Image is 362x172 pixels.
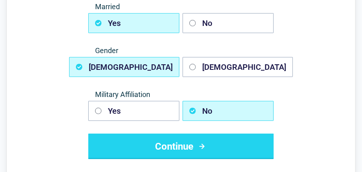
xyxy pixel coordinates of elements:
button: Continue [88,134,274,159]
button: [DEMOGRAPHIC_DATA] [69,57,179,77]
button: No [183,101,274,121]
button: [DEMOGRAPHIC_DATA] [183,57,293,77]
span: Married [88,2,274,12]
button: No [183,13,274,33]
button: Yes [88,101,179,121]
span: Gender [88,46,274,55]
button: Yes [88,13,179,33]
span: Military Affiliation [88,90,274,99]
